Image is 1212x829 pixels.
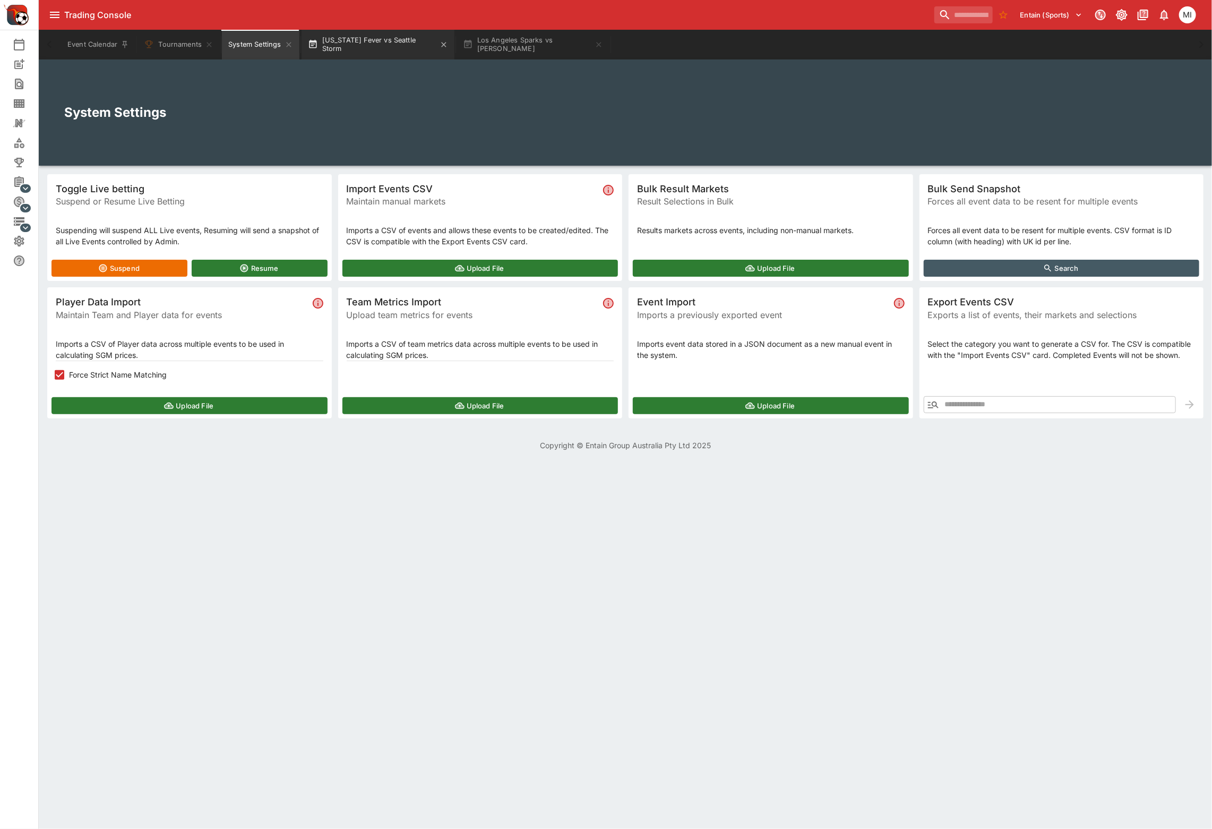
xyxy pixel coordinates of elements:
[928,338,1196,361] p: Select the category you want to generate a CSV for. The CSV is compatible with the "Import Events...
[637,183,905,195] span: Bulk Result Markets
[64,104,1187,121] h2: System Settings
[13,38,42,51] div: Event Calendar
[347,296,599,308] span: Team Metrics Import
[342,397,618,414] button: Upload File
[64,10,930,21] div: Trading Console
[637,225,905,236] p: Results markets across events, including non-manual markets.
[13,176,42,189] div: Management
[13,195,42,208] div: Sports Pricing
[137,30,220,59] button: Tournaments
[928,309,1196,321] span: Exports a list of events, their markets and selections
[342,260,618,277] button: Upload File
[39,440,1212,451] p: Copyright © Entain Group Australia Pty Ltd 2025
[637,309,890,321] span: Imports a previously exported event
[302,30,454,59] button: [US_STATE] Fever vs Seattle Storm
[13,235,42,247] div: System Settings
[928,195,1196,208] span: Forces all event data to be resent for multiple events
[1155,5,1174,24] button: Notifications
[928,183,1196,195] span: Bulk Send Snapshot
[457,30,609,59] button: Los Angeles Sparks vs [PERSON_NAME]
[192,260,328,277] button: Resume
[928,225,1196,247] p: Forces all event data to be resent for multiple events. CSV format is ID column (with heading) wi...
[13,97,42,110] div: Template Search
[347,338,614,361] p: Imports a CSV of team metrics data across multiple events to be used in calculating SGM prices.
[1091,5,1110,24] button: Connected to PK
[13,58,42,71] div: New Event
[637,296,890,308] span: Event Import
[13,117,42,130] div: Nexus Entities
[928,296,1196,308] span: Export Events CSV
[69,369,167,380] span: Force Strict Name Matching
[347,225,614,247] p: Imports a CSV of events and allows these events to be created/edited. The CSV is compatible with ...
[13,78,42,90] div: Search
[222,30,299,59] button: System Settings
[45,5,64,24] button: open drawer
[13,136,42,149] div: Categories
[633,260,909,277] button: Upload File
[13,215,42,228] div: Infrastructure
[13,156,42,169] div: Tournaments
[51,260,187,277] button: Suspend
[56,296,308,308] span: Player Data Import
[347,195,599,208] span: Maintain manual markets
[51,397,328,414] button: Upload File
[347,183,599,195] span: Import Events CSV
[56,225,323,247] p: Suspending will suspend ALL Live events, Resuming will send a snapshot of all Live Events control...
[56,195,323,208] span: Suspend or Resume Live Betting
[1179,6,1196,23] div: michael.wilczynski
[3,2,29,28] img: PriceKinetics Logo
[633,397,909,414] button: Upload File
[924,260,1200,277] button: Search
[1112,5,1131,24] button: Toggle light/dark mode
[1176,3,1199,27] button: michael.wilczynski
[56,183,323,195] span: Toggle Live betting
[934,6,993,23] input: search
[1133,5,1153,24] button: Documentation
[347,309,599,321] span: Upload team metrics for events
[637,338,905,361] p: Imports event data stored in a JSON document as a new manual event in the system.
[56,338,323,361] p: Imports a CSV of Player data across multiple events to be used in calculating SGM prices.
[637,195,905,208] span: Result Selections in Bulk
[1014,6,1089,23] button: Select Tenant
[56,309,308,321] span: Maintain Team and Player data for events
[61,30,135,59] button: Event Calendar
[995,6,1012,23] button: No Bookmarks
[13,254,42,267] div: Help & Support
